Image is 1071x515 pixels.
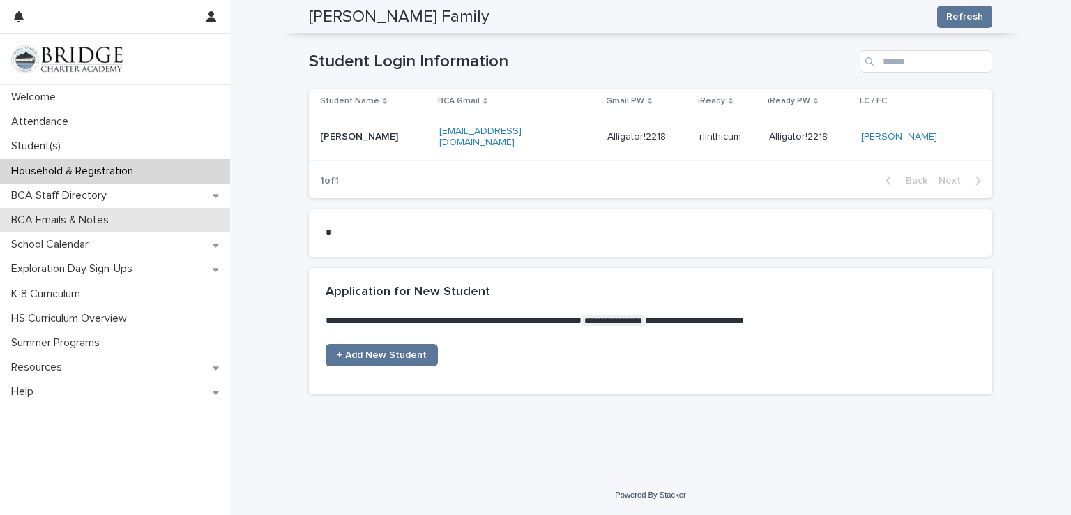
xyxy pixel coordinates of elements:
[6,165,144,178] p: Household & Registration
[860,50,992,73] input: Search
[6,288,91,301] p: K-8 Curriculum
[320,94,379,109] p: Student Name
[615,491,685,499] a: Powered By Stacker
[6,140,72,153] p: Student(s)
[699,131,758,143] p: rlinthicum
[6,262,144,276] p: Exploration Day Sign-Ups
[438,94,480,109] p: BCA Gmail
[769,128,830,143] p: Alligator!2218
[320,131,428,143] p: [PERSON_NAME]
[11,45,123,73] img: V1C1m3IdTEidaUdm9Hs0
[6,336,111,350] p: Summer Programs
[937,6,992,28] button: Refresh
[6,189,118,202] p: BCA Staff Directory
[326,344,438,366] a: + Add New Student
[607,131,688,143] p: Alligator!2218
[309,114,992,161] tr: [PERSON_NAME][EMAIL_ADDRESS][DOMAIN_NAME]Alligator!2218rlinthicumAlligator!2218Alligator!2218 [PE...
[939,176,969,186] span: Next
[861,131,937,143] a: [PERSON_NAME]
[309,52,854,72] h1: Student Login Information
[337,350,427,360] span: + Add New Student
[768,94,810,109] p: iReady PW
[6,361,73,374] p: Resources
[874,174,933,187] button: Back
[698,94,725,109] p: iReady
[439,126,522,148] a: [EMAIL_ADDRESS][DOMAIN_NAME]
[6,238,100,251] p: School Calendar
[933,174,992,187] button: Next
[309,164,350,198] p: 1 of 1
[606,94,644,109] p: Gmail PW
[6,214,120,227] p: BCA Emails & Notes
[326,285,490,300] h2: Application for New Student
[897,176,927,186] span: Back
[6,115,79,128] p: Attendance
[309,7,489,27] h2: [PERSON_NAME] Family
[860,94,887,109] p: LC / EC
[6,312,138,325] p: HS Curriculum Overview
[946,10,983,24] span: Refresh
[6,385,45,398] p: Help
[6,91,67,104] p: Welcome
